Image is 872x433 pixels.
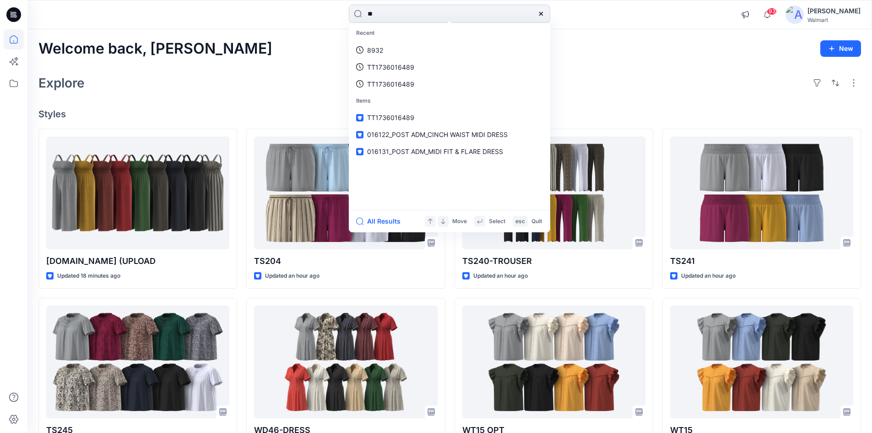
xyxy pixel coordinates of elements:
[785,5,804,24] img: avatar
[807,5,861,16] div: [PERSON_NAME]
[356,216,406,227] button: All Results
[38,40,272,57] h2: Welcome back, [PERSON_NAME]
[807,16,861,23] div: Walmart
[351,59,548,76] a: TT1736016489
[46,255,229,268] p: [DOMAIN_NAME] (UPLOAD
[351,25,548,42] p: Recent
[254,137,437,250] a: TS204
[46,306,229,419] a: TS245
[452,217,467,226] p: Move
[46,137,229,250] a: TS243-JUMPSUIT-SZ-1X-28-07-2025-AH.bw (UPLOAD
[670,137,853,250] a: TS241
[515,217,525,226] p: esc
[38,76,85,90] h2: Explore
[351,109,548,126] a: TT1736016489
[351,126,548,143] a: 016122_POST ADM_CINCH WAIST MIDI DRESS
[462,306,645,419] a: WT15 OPT
[367,62,414,72] p: TT1736016489
[367,131,508,138] span: 016122_POST ADM_CINCH WAIST MIDI DRESS
[367,148,503,155] span: 016131_POST ADM_MIDI FIT & FLARE DRESS
[489,217,505,226] p: Select
[367,114,414,121] span: TT1736016489
[681,271,736,281] p: Updated an hour ago
[820,40,861,57] button: New
[767,8,777,15] span: 93
[351,143,548,160] a: 016131_POST ADM_MIDI FIT & FLARE DRESS
[462,255,645,268] p: TS240-TROUSER
[351,42,548,59] a: 8932
[531,217,542,226] p: Quit
[462,137,645,250] a: TS240-TROUSER
[367,79,414,89] p: TT1736016489
[367,45,383,55] p: 8932
[57,271,120,281] p: Updated 18 minutes ago
[473,271,528,281] p: Updated an hour ago
[670,255,853,268] p: TS241
[38,109,861,120] h4: Styles
[670,306,853,419] a: WT15
[254,255,437,268] p: TS204
[351,93,548,110] p: Items
[351,76,548,93] a: TT1736016489
[254,306,437,419] a: WD46-DRESS
[265,271,320,281] p: Updated an hour ago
